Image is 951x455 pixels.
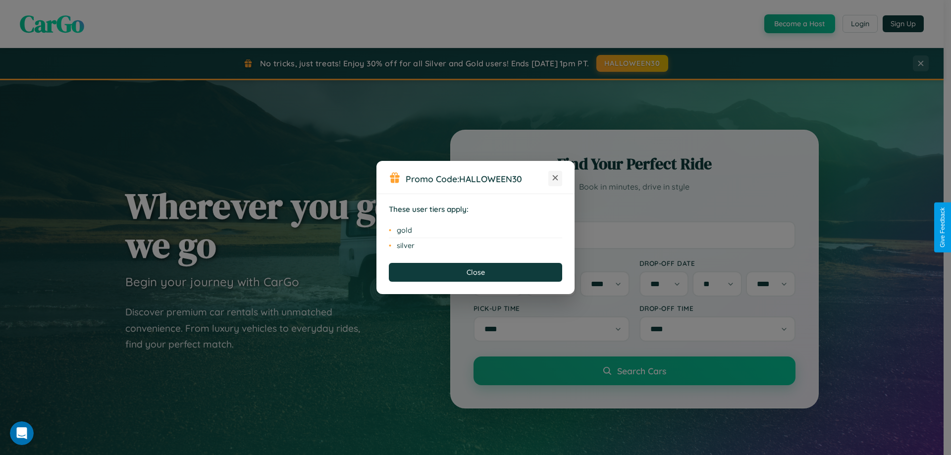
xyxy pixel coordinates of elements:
[10,421,34,445] iframe: Intercom live chat
[389,238,562,253] li: silver
[459,173,522,184] b: HALLOWEEN30
[389,204,469,214] strong: These user tiers apply:
[389,223,562,238] li: gold
[389,263,562,282] button: Close
[406,173,548,184] h3: Promo Code:
[939,207,946,248] div: Give Feedback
